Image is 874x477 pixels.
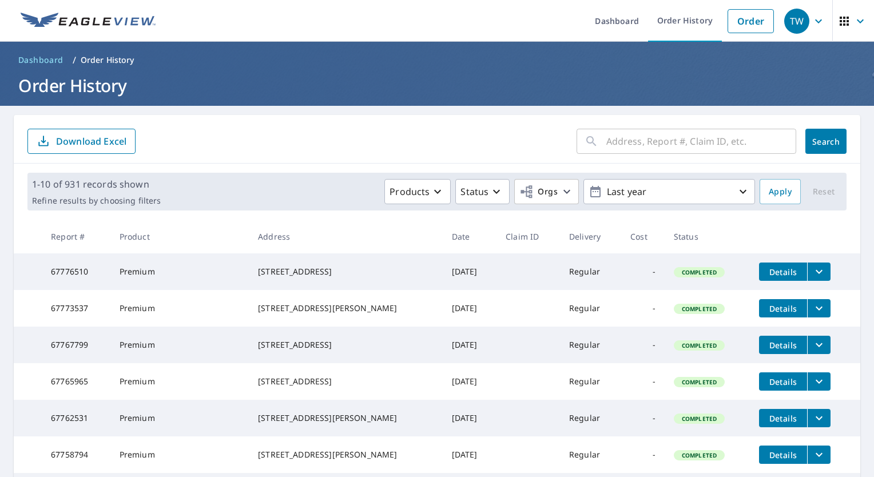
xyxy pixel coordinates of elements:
[514,179,579,204] button: Orgs
[675,268,724,276] span: Completed
[602,182,736,202] p: Last year
[807,372,831,391] button: filesDropdownBtn-67765965
[807,263,831,281] button: filesDropdownBtn-67776510
[560,436,621,473] td: Regular
[110,220,249,253] th: Product
[560,327,621,363] td: Regular
[21,13,156,30] img: EV Logo
[621,290,665,327] td: -
[583,179,755,204] button: Last year
[807,409,831,427] button: filesDropdownBtn-67762531
[110,436,249,473] td: Premium
[766,303,800,314] span: Details
[766,340,800,351] span: Details
[455,179,510,204] button: Status
[606,125,796,157] input: Address, Report #, Claim ID, etc.
[675,451,724,459] span: Completed
[390,185,430,198] p: Products
[807,336,831,354] button: filesDropdownBtn-67767799
[769,185,792,199] span: Apply
[249,220,442,253] th: Address
[42,220,110,253] th: Report #
[73,53,76,67] li: /
[621,327,665,363] td: -
[759,446,807,464] button: detailsBtn-67758794
[42,363,110,400] td: 67765965
[815,136,837,147] span: Search
[665,220,750,253] th: Status
[759,372,807,391] button: detailsBtn-67765965
[32,196,161,206] p: Refine results by choosing filters
[443,253,497,290] td: [DATE]
[258,339,433,351] div: [STREET_ADDRESS]
[42,290,110,327] td: 67773537
[560,290,621,327] td: Regular
[42,436,110,473] td: 67758794
[110,363,249,400] td: Premium
[258,303,433,314] div: [STREET_ADDRESS][PERSON_NAME]
[32,177,161,191] p: 1-10 of 931 records shown
[807,446,831,464] button: filesDropdownBtn-67758794
[110,290,249,327] td: Premium
[14,74,860,97] h1: Order History
[460,185,488,198] p: Status
[81,54,134,66] p: Order History
[110,400,249,436] td: Premium
[621,363,665,400] td: -
[519,185,558,199] span: Orgs
[728,9,774,33] a: Order
[14,51,68,69] a: Dashboard
[42,253,110,290] td: 67776510
[443,400,497,436] td: [DATE]
[443,363,497,400] td: [DATE]
[766,450,800,460] span: Details
[560,400,621,436] td: Regular
[759,409,807,427] button: detailsBtn-67762531
[560,220,621,253] th: Delivery
[496,220,560,253] th: Claim ID
[760,179,801,204] button: Apply
[56,135,126,148] p: Download Excel
[621,400,665,436] td: -
[621,436,665,473] td: -
[110,253,249,290] td: Premium
[258,266,433,277] div: [STREET_ADDRESS]
[784,9,809,34] div: TW
[18,54,63,66] span: Dashboard
[443,327,497,363] td: [DATE]
[759,299,807,317] button: detailsBtn-67773537
[443,436,497,473] td: [DATE]
[42,400,110,436] td: 67762531
[759,263,807,281] button: detailsBtn-67776510
[675,305,724,313] span: Completed
[258,449,433,460] div: [STREET_ADDRESS][PERSON_NAME]
[675,341,724,349] span: Completed
[759,336,807,354] button: detailsBtn-67767799
[14,51,860,69] nav: breadcrumb
[807,299,831,317] button: filesDropdownBtn-67773537
[675,415,724,423] span: Completed
[766,376,800,387] span: Details
[42,327,110,363] td: 67767799
[675,378,724,386] span: Completed
[258,412,433,424] div: [STREET_ADDRESS][PERSON_NAME]
[384,179,451,204] button: Products
[110,327,249,363] td: Premium
[805,129,847,154] button: Search
[27,129,136,154] button: Download Excel
[258,376,433,387] div: [STREET_ADDRESS]
[621,220,665,253] th: Cost
[560,363,621,400] td: Regular
[766,267,800,277] span: Details
[443,220,497,253] th: Date
[443,290,497,327] td: [DATE]
[560,253,621,290] td: Regular
[621,253,665,290] td: -
[766,413,800,424] span: Details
